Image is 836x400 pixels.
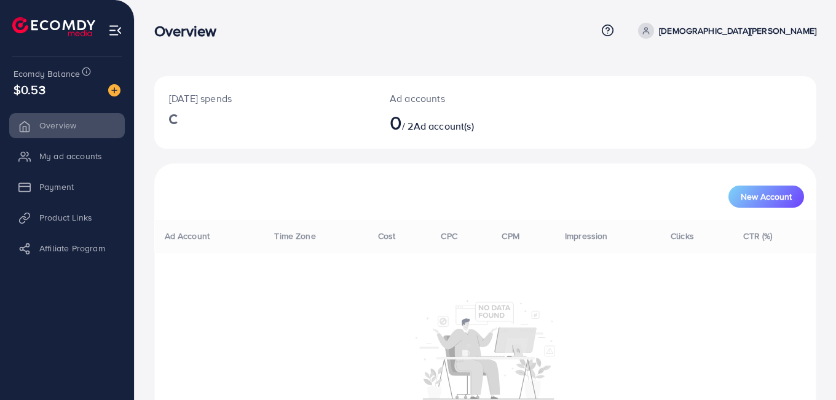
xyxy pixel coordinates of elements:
a: [DEMOGRAPHIC_DATA][PERSON_NAME] [633,23,816,39]
h2: / 2 [390,111,526,134]
p: [DEMOGRAPHIC_DATA][PERSON_NAME] [659,23,816,38]
p: Ad accounts [390,91,526,106]
span: 0 [390,108,402,136]
span: $0.53 [14,80,45,98]
button: New Account [728,186,804,208]
span: Ad account(s) [414,119,474,133]
span: New Account [741,192,792,201]
img: menu [108,23,122,37]
h3: Overview [154,22,226,40]
p: [DATE] spends [169,91,360,106]
span: Ecomdy Balance [14,68,80,80]
img: logo [12,17,95,36]
img: image [108,84,120,96]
